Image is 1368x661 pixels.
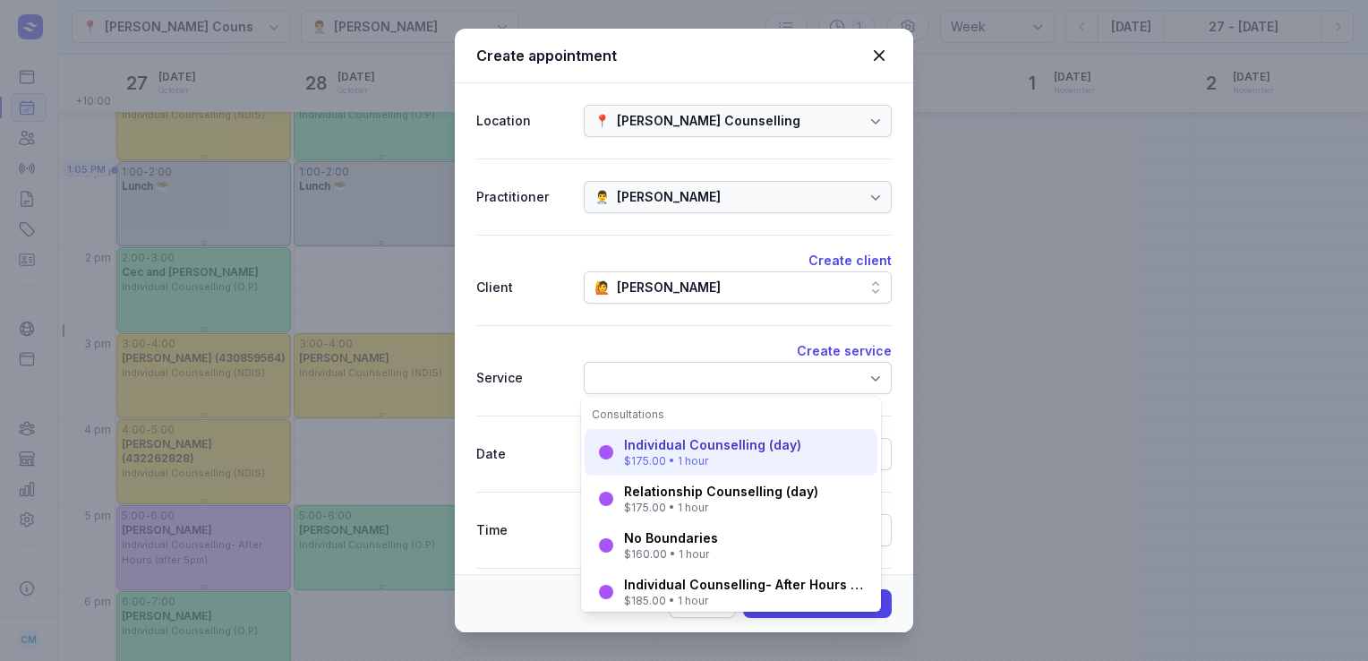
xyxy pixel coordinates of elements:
div: Individual Counselling (day) [624,436,801,454]
div: Practitioner [476,186,569,208]
div: 🙋️ [594,277,610,298]
div: Client [476,277,569,298]
div: $175.00 • 1 hour [624,454,801,468]
div: Time [476,519,569,541]
div: No Boundaries [624,529,718,547]
div: Relationship Counselling (day) [624,483,818,501]
div: $175.00 • 1 hour [624,501,818,515]
div: Location [476,110,569,132]
div: Consultations [592,408,870,422]
button: Create client [808,250,892,271]
div: $160.00 • 1 hour [624,547,718,562]
div: 📍 [594,110,610,132]
div: Individual Counselling- After Hours (after 5pm) [624,576,867,594]
div: Service [476,367,569,389]
div: Date [476,443,569,465]
div: 👨‍⚕️ [594,186,610,208]
button: Create service [797,340,892,362]
div: [PERSON_NAME] Counselling [617,110,800,132]
div: Create appointment [476,45,867,66]
div: [PERSON_NAME] [617,186,721,208]
div: $185.00 • 1 hour [624,594,867,608]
